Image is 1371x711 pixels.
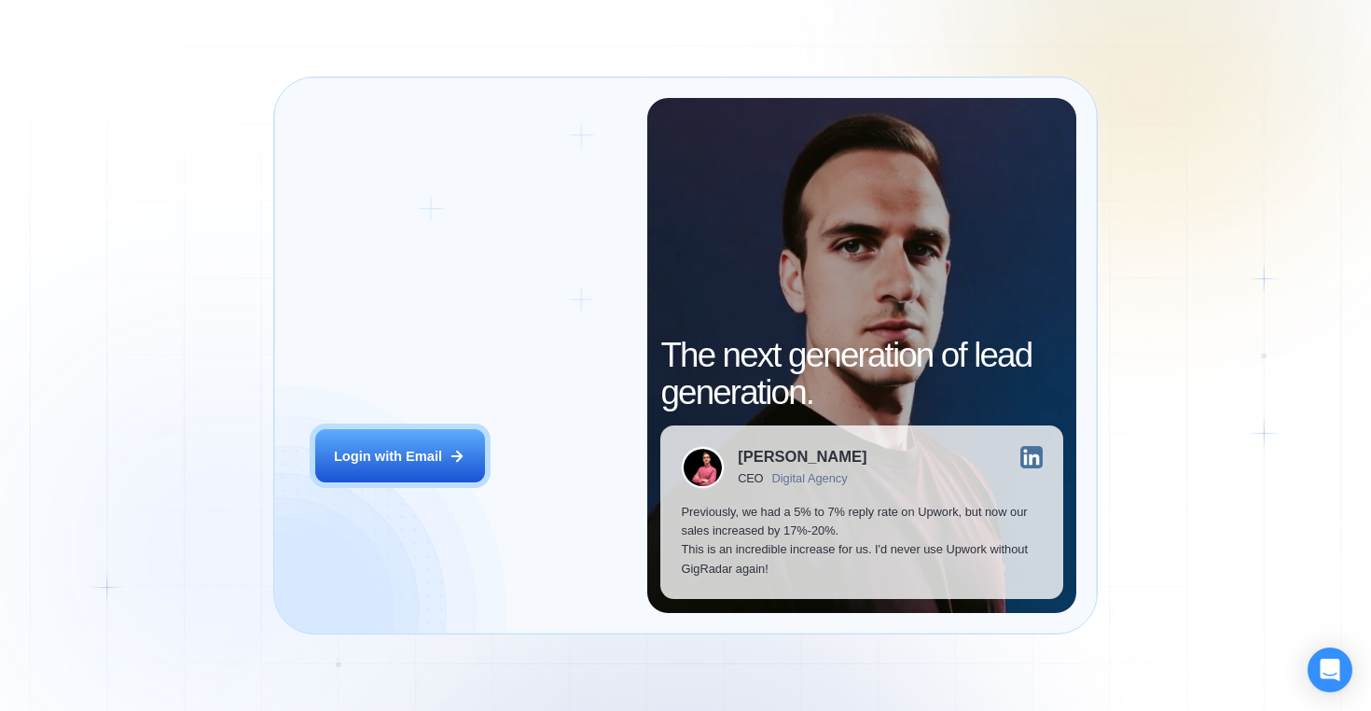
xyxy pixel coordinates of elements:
[738,472,763,486] div: CEO
[738,450,866,466] div: [PERSON_NAME]
[660,337,1062,412] h2: The next generation of lead generation.
[772,472,848,486] div: Digital Agency
[1308,648,1352,692] div: Open Intercom Messenger
[315,429,485,482] button: Login with Email
[681,503,1042,579] p: Previously, we had a 5% to 7% reply rate on Upwork, but now our sales increased by 17%-20%. This ...
[334,447,442,466] div: Login with Email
